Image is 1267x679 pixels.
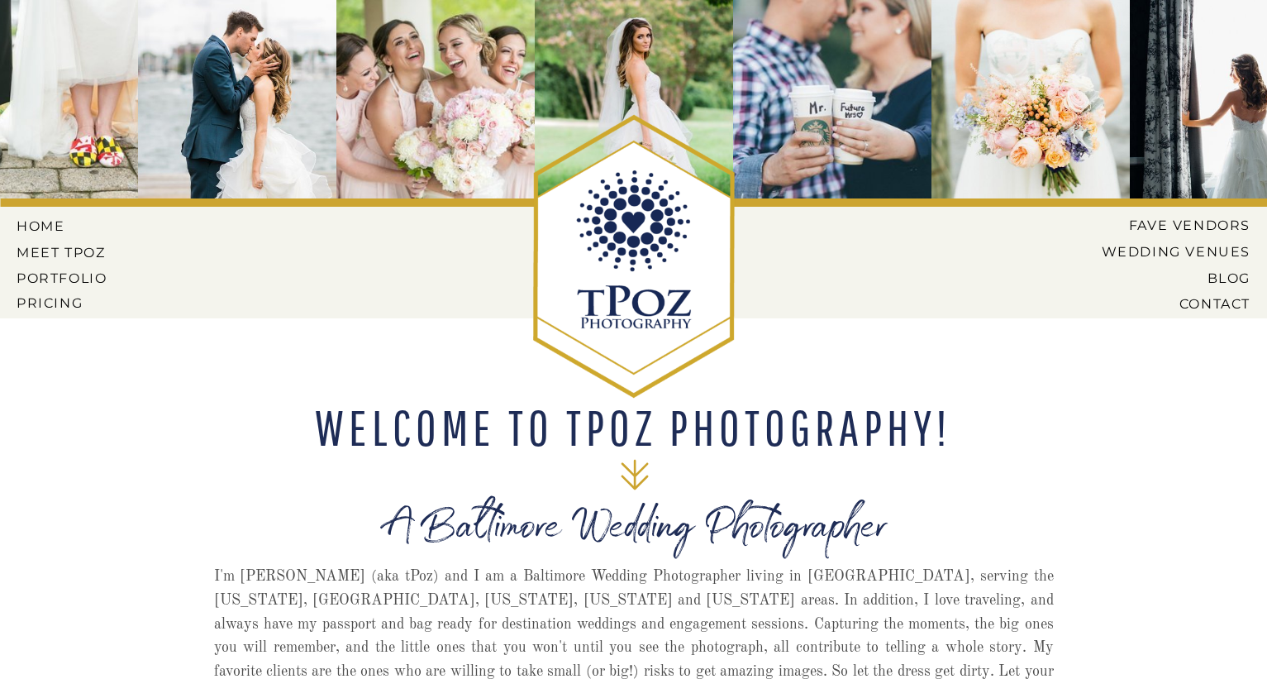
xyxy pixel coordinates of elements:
h1: A Baltimore Wedding Photographer [260,514,1008,570]
a: PORTFOLIO [17,270,111,285]
h2: WELCOME TO tPoz Photography! [304,403,962,452]
a: Fave Vendors [1115,218,1250,232]
a: BLOG [1088,270,1250,285]
a: Wedding Venues [1076,244,1250,259]
a: MEET tPoz [17,245,107,260]
a: CONTACT [1121,296,1250,311]
a: HOME [17,218,91,233]
a: Pricing [17,295,111,310]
